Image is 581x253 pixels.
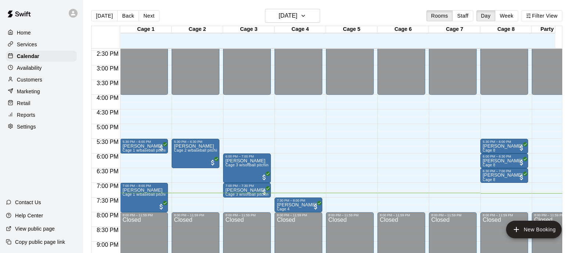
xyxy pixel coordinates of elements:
[95,183,121,189] span: 7:00 PM
[275,198,322,212] div: 7:30 PM – 8:00 PM: Cal Schneider
[122,184,166,188] div: 7:00 PM – 8:00 PM
[17,111,35,119] p: Reports
[95,109,121,116] span: 4:30 PM
[120,183,168,212] div: 7:00 PM – 8:00 PM: Kenneth Black
[6,39,77,50] a: Services
[17,53,39,60] p: Calendar
[17,41,37,48] p: Services
[6,74,77,85] a: Customers
[534,213,577,217] div: 8:00 PM – 11:59 PM
[480,139,528,153] div: 5:30 PM – 6:00 PM: Matt Beckman
[483,178,495,182] span: Cage 8
[95,65,121,72] span: 3:00 PM
[95,212,121,218] span: 8:00 PM
[95,227,121,233] span: 8:30 PM
[223,183,271,198] div: 7:00 PM – 7:30 PM: Daylan Johnson
[17,88,40,95] p: Marketing
[261,188,268,196] span: All customers have paid
[261,174,268,181] span: All customers have paid
[518,174,525,181] span: All customers have paid
[483,148,495,152] span: Cage 8
[225,155,269,158] div: 6:00 PM – 7:00 PM
[17,123,36,130] p: Settings
[6,27,77,38] a: Home
[380,213,423,217] div: 8:00 PM – 11:59 PM
[95,124,121,130] span: 5:00 PM
[122,213,166,217] div: 8:00 PM – 11:59 PM
[480,26,532,33] div: Cage 8
[225,213,269,217] div: 8:00 PM – 11:59 PM
[95,198,121,204] span: 7:30 PM
[518,159,525,166] span: All customers have paid
[209,159,216,166] span: All customers have paid
[326,26,377,33] div: Cage 5
[122,192,185,196] span: Cage 1 w/baseball pitching machine
[174,148,237,152] span: Cage 2 w/baseball pitching machine
[17,100,31,107] p: Retail
[312,203,319,210] span: All customers have paid
[172,139,219,168] div: 5:30 PM – 6:30 PM: Carl Hammer
[506,221,562,238] button: add
[426,10,453,21] button: Rooms
[277,213,320,217] div: 8:00 PM – 11:59 PM
[158,203,165,210] span: All customers have paid
[521,10,562,21] button: Filter View
[483,155,526,158] div: 6:00 PM – 6:30 PM
[95,139,121,145] span: 5:30 PM
[95,80,121,86] span: 3:30 PM
[95,168,121,174] span: 6:30 PM
[6,62,77,73] a: Availability
[225,163,286,167] span: Cage 3 w/softball pitching machine
[6,121,77,132] a: Settings
[158,144,165,152] span: All customers have paid
[431,213,474,217] div: 8:00 PM – 11:59 PM
[95,242,121,248] span: 9:00 PM
[6,51,77,62] a: Calendar
[483,140,526,144] div: 5:30 PM – 6:00 PM
[265,9,320,23] button: [DATE]
[6,98,77,109] a: Retail
[95,95,121,101] span: 4:00 PM
[480,153,528,168] div: 6:00 PM – 6:30 PM: Matt Beckman
[452,10,473,21] button: Staff
[91,10,118,21] button: [DATE]
[120,139,168,153] div: 5:30 PM – 6:00 PM: Colin Ackerman
[174,213,217,217] div: 8:00 PM – 11:59 PM
[429,26,480,33] div: Cage 7
[328,213,372,217] div: 8:00 PM – 11:59 PM
[223,153,271,183] div: 6:00 PM – 7:00 PM: Daylan Johnson
[277,199,320,202] div: 7:30 PM – 8:00 PM
[95,153,121,160] span: 6:00 PM
[277,207,289,211] span: Cage 4
[15,238,65,246] p: Copy public page link
[17,64,42,72] p: Availability
[483,213,526,217] div: 8:00 PM – 11:59 PM
[377,26,429,33] div: Cage 6
[122,140,166,144] div: 5:30 PM – 6:00 PM
[139,10,159,21] button: Next
[225,192,286,196] span: Cage 3 w/softball pitching machine
[480,168,528,183] div: 6:30 PM – 7:00 PM: Matt Beckman
[225,184,269,188] div: 7:00 PM – 7:30 PM
[95,51,121,57] span: 2:30 PM
[6,86,77,97] a: Marketing
[275,26,326,33] div: Cage 4
[172,26,223,33] div: Cage 2
[15,225,55,232] p: View public page
[15,199,41,206] p: Contact Us
[6,109,77,120] a: Reports
[17,76,42,83] p: Customers
[120,26,172,33] div: Cage 1
[223,26,275,33] div: Cage 3
[483,169,526,173] div: 6:30 PM – 7:00 PM
[122,148,185,152] span: Cage 1 w/baseball pitching machine
[483,163,495,167] span: Cage 8
[17,29,31,36] p: Home
[174,140,217,144] div: 5:30 PM – 6:30 PM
